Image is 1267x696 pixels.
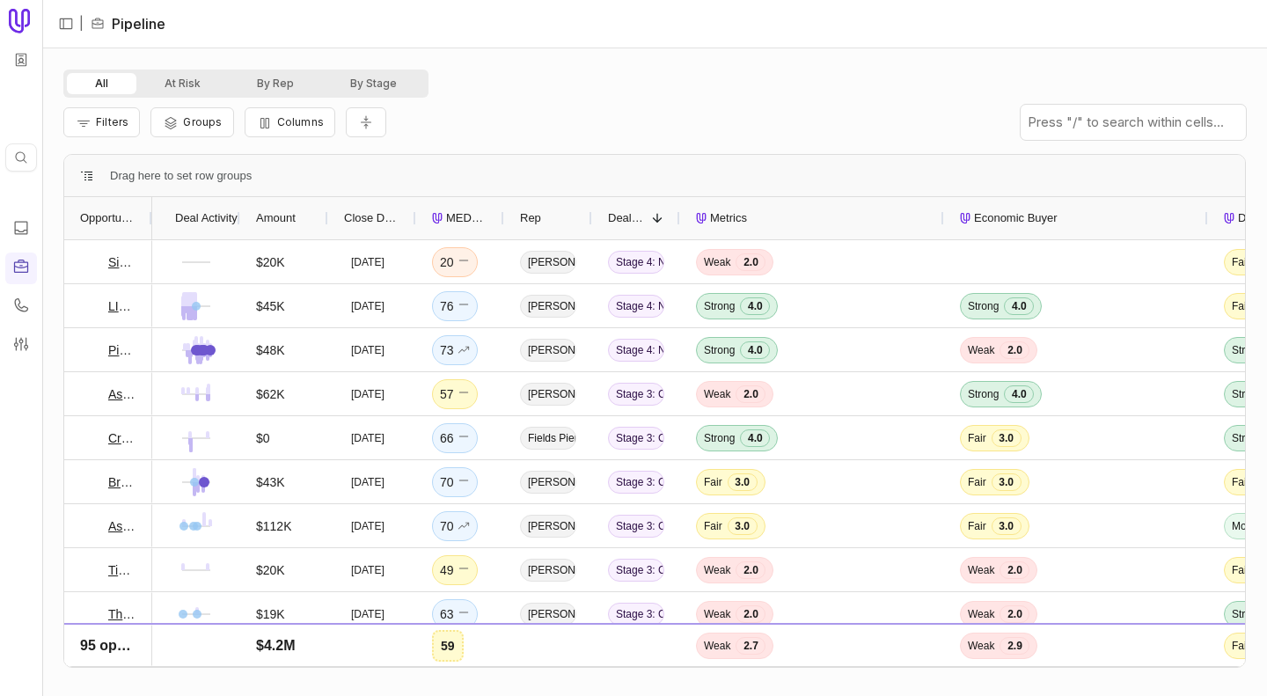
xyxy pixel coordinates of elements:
div: $43K [256,472,285,493]
span: Fair [968,651,986,665]
div: Row Groups [110,165,252,187]
span: Deal Stage [608,208,645,229]
a: Broadlands Association, Inc. Deal [108,472,136,493]
span: Strong [704,431,735,445]
a: LINK Property Management - New Deal [108,296,136,317]
span: 2.0 [1000,561,1029,579]
time: [DATE] [351,475,384,489]
span: Fair [1232,651,1250,665]
span: [PERSON_NAME] [520,559,576,582]
div: 70 [440,516,470,537]
span: 3.0 [992,429,1022,447]
span: Strong [1232,607,1263,621]
span: No change [458,472,470,493]
a: Timberline District Consulting - New Deal [108,560,136,581]
button: By Stage [322,73,425,94]
span: No change [458,560,470,581]
span: Strong [704,299,735,313]
div: 57 [440,384,470,405]
span: 2.0 [736,561,765,579]
time: [DATE] [351,651,384,665]
button: Workspace [8,47,34,73]
div: $20K [256,560,285,581]
span: Economic Buyer [974,208,1058,229]
span: Weak [968,563,994,577]
span: Fair [704,519,722,533]
span: Stage 3: Confirmation [608,471,664,494]
span: No change [458,604,470,625]
time: [DATE] [351,343,384,357]
span: 3.0 [992,517,1022,535]
a: [PERSON_NAME] Property Management Deal [108,648,136,669]
div: Economic Buyer [960,197,1192,239]
span: Stage 4: Negotiation [608,295,664,318]
span: Stage 3: Confirmation [608,427,664,450]
div: 66 [440,428,470,449]
span: 3.0 [992,649,1022,667]
span: Stage 3: Confirmation [608,383,664,406]
span: Stage 3: Confirmation [608,515,664,538]
button: Group Pipeline [150,107,233,137]
span: 3.0 [992,473,1022,491]
span: No change [458,296,470,317]
span: Weak [704,387,730,401]
span: Weak [704,255,730,269]
span: Stage 3: Confirmation [608,603,664,626]
button: At Risk [136,73,229,94]
span: 4.0 [740,297,770,315]
div: $48K [256,340,285,361]
span: Strong [968,387,999,401]
span: [PERSON_NAME] [520,647,576,670]
span: 3.0 [728,649,758,667]
span: Fair [1232,255,1250,269]
span: Fair [704,475,722,489]
span: [PERSON_NAME] [520,251,576,274]
span: [PERSON_NAME] [520,603,576,626]
span: Weak [968,607,994,621]
a: Pines Property Management [108,340,136,361]
span: Amount [256,208,296,229]
time: [DATE] [351,387,384,401]
span: Weak [704,563,730,577]
span: Fair [1232,563,1250,577]
span: 3.0 [728,473,758,491]
div: $20K [256,252,285,273]
span: Drag here to set row groups [110,165,252,187]
a: Association Management Group, Inc. Deal [108,516,136,537]
span: Fields Pierce [520,427,576,450]
time: [DATE] [351,431,384,445]
span: 4.0 [1004,385,1034,403]
span: Stage 4: Negotiation [608,339,664,362]
span: 2.0 [736,253,765,271]
div: $23K [256,648,285,669]
button: All [67,73,136,94]
span: 3.0 [728,517,758,535]
span: 4.0 [740,429,770,447]
button: By Rep [229,73,322,94]
div: $62K [256,384,285,405]
span: 4.0 [1004,297,1034,315]
span: Strong [1232,343,1263,357]
span: Strong [704,343,735,357]
div: $45K [256,296,285,317]
span: Strong [968,299,999,313]
div: $19K [256,604,285,625]
span: [PERSON_NAME] [520,295,576,318]
span: [PERSON_NAME] [520,515,576,538]
time: [DATE] [351,255,384,269]
a: Singer Association Management - New Deal [108,252,136,273]
a: Ascent Community Partners - New Deal [108,384,136,405]
a: Crummack [PERSON_NAME] Deal [108,428,136,449]
span: 2.0 [1000,341,1029,359]
span: 2.0 [736,605,765,623]
span: Fair [968,475,986,489]
time: [DATE] [351,607,384,621]
span: Weak [704,607,730,621]
button: Columns [245,107,335,137]
a: The Verdei Group Deal [108,604,136,625]
button: Collapse all rows [346,107,386,138]
span: [PERSON_NAME] [520,383,576,406]
li: Pipeline [91,13,165,34]
div: 70 [440,472,470,493]
span: Rep [520,208,541,229]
